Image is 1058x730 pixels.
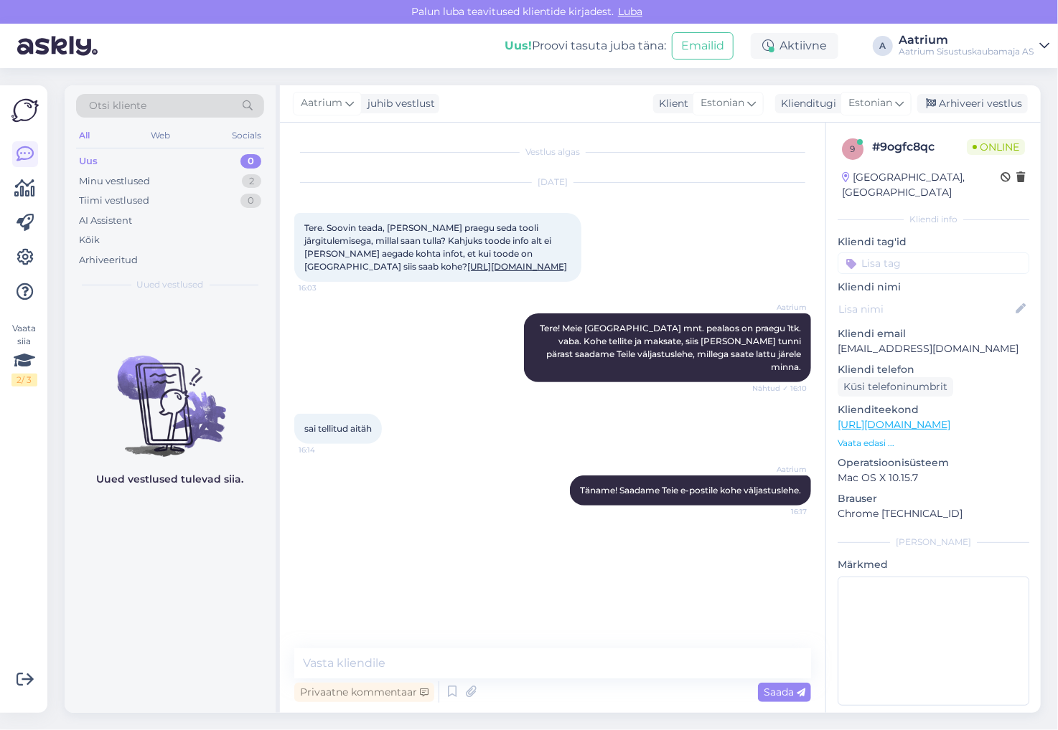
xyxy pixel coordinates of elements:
div: Aatrium Sisustuskaubamaja AS [899,46,1034,57]
div: Minu vestlused [79,174,150,189]
p: Kliendi email [838,326,1029,341]
span: Online [967,139,1025,155]
div: Küsi telefoninumbrit [838,377,953,397]
span: Saada [764,686,805,698]
a: AatriumAatrium Sisustuskaubamaja AS [899,34,1049,57]
div: Socials [229,126,264,145]
div: AI Assistent [79,214,132,228]
div: Klienditugi [775,96,836,111]
span: Otsi kliente [89,98,146,113]
p: Chrome [TECHNICAL_ID] [838,506,1029,521]
div: Uus [79,154,98,169]
span: Tere! Meie [GEOGRAPHIC_DATA] mnt. pealaos on praegu 1tk. vaba. Kohe tellite ja maksate, siis [PER... [540,323,803,372]
span: Täname! Saadame Teie e-postile kohe väljastuslehe. [580,485,801,496]
div: Tiimi vestlused [79,194,149,208]
p: Uued vestlused tulevad siia. [97,472,244,487]
img: No chats [65,330,276,459]
div: juhib vestlust [362,96,435,111]
span: Luba [614,5,647,18]
div: Privaatne kommentaar [294,683,434,702]
p: Kliendi tag'id [838,234,1029,250]
div: A [873,36,893,56]
div: Arhiveeri vestlus [917,94,1028,113]
span: Aatrium [753,464,807,475]
div: # 9ogfc8qc [872,138,967,156]
span: Aatrium [753,302,807,313]
div: Web [149,126,174,145]
div: 2 / 3 [11,374,37,387]
div: [GEOGRAPHIC_DATA], [GEOGRAPHIC_DATA] [842,170,1001,200]
p: Brauser [838,491,1029,506]
span: Estonian [701,95,744,111]
p: Klienditeekond [838,402,1029,417]
p: Vaata edasi ... [838,437,1029,450]
button: Emailid [672,32,734,60]
div: Aktiivne [751,33,838,59]
div: All [76,126,93,145]
div: Kõik [79,233,100,247]
div: Proovi tasuta juba täna: [505,37,666,54]
div: 0 [240,154,261,169]
a: [URL][DOMAIN_NAME] [838,418,950,431]
div: 2 [242,174,261,189]
p: Mac OS X 10.15.7 [838,470,1029,485]
div: Arhiveeritud [79,253,138,267]
span: 16:03 [299,283,352,293]
p: Operatsioonisüsteem [838,455,1029,470]
span: Uued vestlused [137,278,204,291]
p: Kliendi telefon [838,362,1029,377]
span: Nähtud ✓ 16:10 [752,383,807,394]
span: sai tellitud aitäh [304,423,372,434]
input: Lisa tag [838,252,1029,274]
b: Uus! [505,39,532,52]
input: Lisa nimi [838,301,1013,317]
span: Tere. Soovin teada, [PERSON_NAME] praegu seda tooli järgitulemisega, millal saan tulla? Kahjuks t... [304,222,567,272]
span: Estonian [848,95,892,111]
div: [DATE] [294,176,811,189]
p: Kliendi nimi [838,280,1029,295]
div: 0 [240,194,261,208]
span: 9 [851,143,856,154]
a: [URL][DOMAIN_NAME] [467,261,567,272]
span: 16:14 [299,445,352,455]
div: Vestlus algas [294,146,811,158]
p: Märkmed [838,557,1029,572]
div: Klient [653,96,688,111]
img: Askly Logo [11,97,39,124]
p: [EMAIL_ADDRESS][DOMAIN_NAME] [838,341,1029,356]
div: Kliendi info [838,213,1029,226]
div: [PERSON_NAME] [838,536,1029,549]
div: Vaata siia [11,322,37,387]
span: Aatrium [301,95,342,111]
div: Aatrium [899,34,1034,46]
span: 16:17 [753,506,807,517]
